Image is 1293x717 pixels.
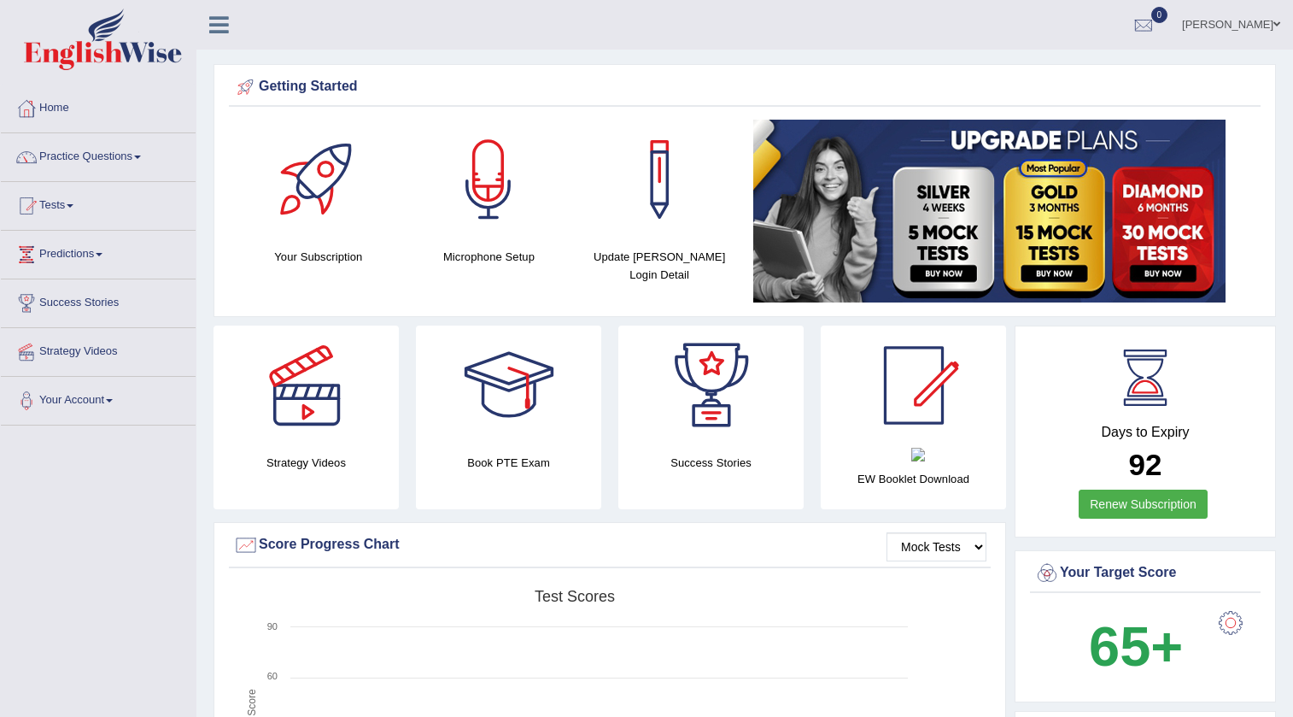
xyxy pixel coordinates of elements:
[1151,7,1168,23] span: 0
[901,445,935,461] div: Open with pdfFiller
[1034,561,1256,586] div: Your Target Score
[1,377,196,420] a: Your Account
[1079,490,1208,519] a: Renew Subscription
[242,248,395,266] h4: Your Subscription
[1034,425,1256,440] h4: Days to Expiry
[233,532,986,558] div: Score Progress Chart
[246,689,258,716] tspan: Score
[233,74,1256,100] div: Getting Started
[1,279,196,322] a: Success Stories
[821,470,1006,488] h4: EW Booklet Download
[1089,615,1183,678] b: 65+
[412,248,566,266] h4: Microphone Setup
[1,85,196,127] a: Home
[753,120,1226,303] img: small5.jpg
[1129,448,1162,481] b: 92
[582,248,736,284] h4: Update [PERSON_NAME] Login Detail
[1,133,196,176] a: Practice Questions
[416,454,601,472] h4: Book PTE Exam
[1,182,196,225] a: Tests
[1,231,196,273] a: Predictions
[1,328,196,371] a: Strategy Videos
[535,588,615,605] tspan: Test scores
[267,671,278,681] text: 60
[267,621,278,632] text: 90
[214,454,399,472] h4: Strategy Videos
[618,454,804,472] h4: Success Stories
[911,448,925,461] img: icon-fill.png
